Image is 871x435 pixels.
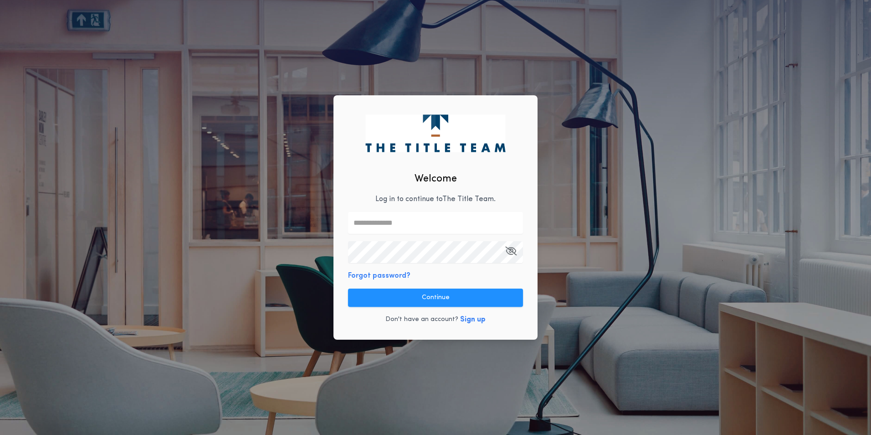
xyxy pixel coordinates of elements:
[415,171,457,186] h2: Welcome
[375,194,496,205] p: Log in to continue to The Title Team .
[365,114,505,152] img: logo
[348,289,523,307] button: Continue
[348,270,410,281] button: Forgot password?
[460,314,486,325] button: Sign up
[385,315,458,324] p: Don't have an account?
